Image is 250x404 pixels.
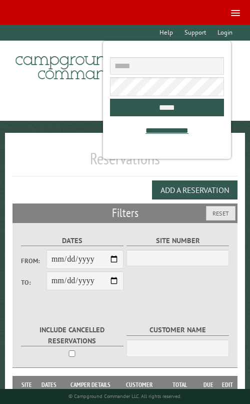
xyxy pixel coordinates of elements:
label: From: [21,256,46,266]
a: Support [180,25,211,41]
button: Add a Reservation [152,180,237,199]
th: Camper Details [61,376,119,394]
label: Customer Name [126,324,229,336]
a: Help [154,25,177,41]
h2: Filters [12,204,237,223]
button: Reset [206,206,235,221]
label: To: [21,278,46,287]
th: Total [159,376,199,394]
th: Dates [36,376,61,394]
label: Include Cancelled Reservations [21,324,123,346]
label: Dates [21,235,123,247]
small: © Campground Commander LLC. All rights reserved. [68,393,181,399]
th: Edit [218,376,237,394]
th: Customer [119,376,159,394]
th: Site [17,376,36,394]
h1: Reservations [12,149,237,176]
img: Campground Commander [12,45,137,84]
a: Login [213,25,237,41]
th: Due [199,376,218,394]
label: Site Number [126,235,229,247]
